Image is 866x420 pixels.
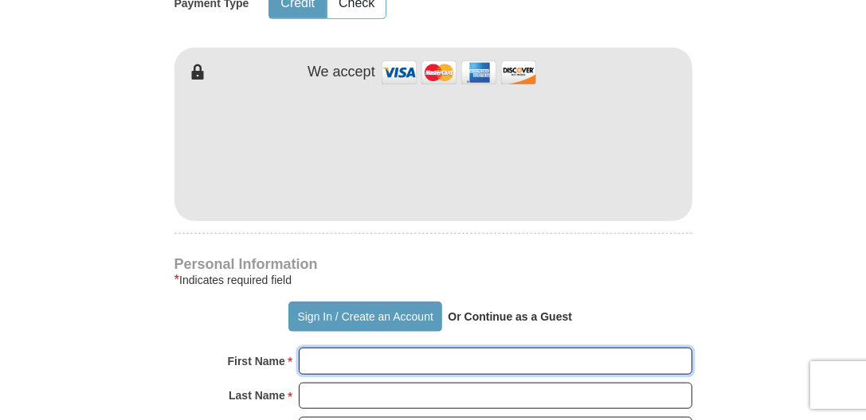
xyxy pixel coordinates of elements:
strong: Or Continue as a Guest [448,310,572,323]
strong: First Name [228,350,285,372]
strong: Last Name [229,384,285,406]
h4: We accept [308,64,375,81]
div: Indicates required field [174,270,692,290]
button: Sign In / Create an Account [288,301,442,332]
h4: Personal Information [174,258,692,270]
img: credit cards accepted [379,56,539,90]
